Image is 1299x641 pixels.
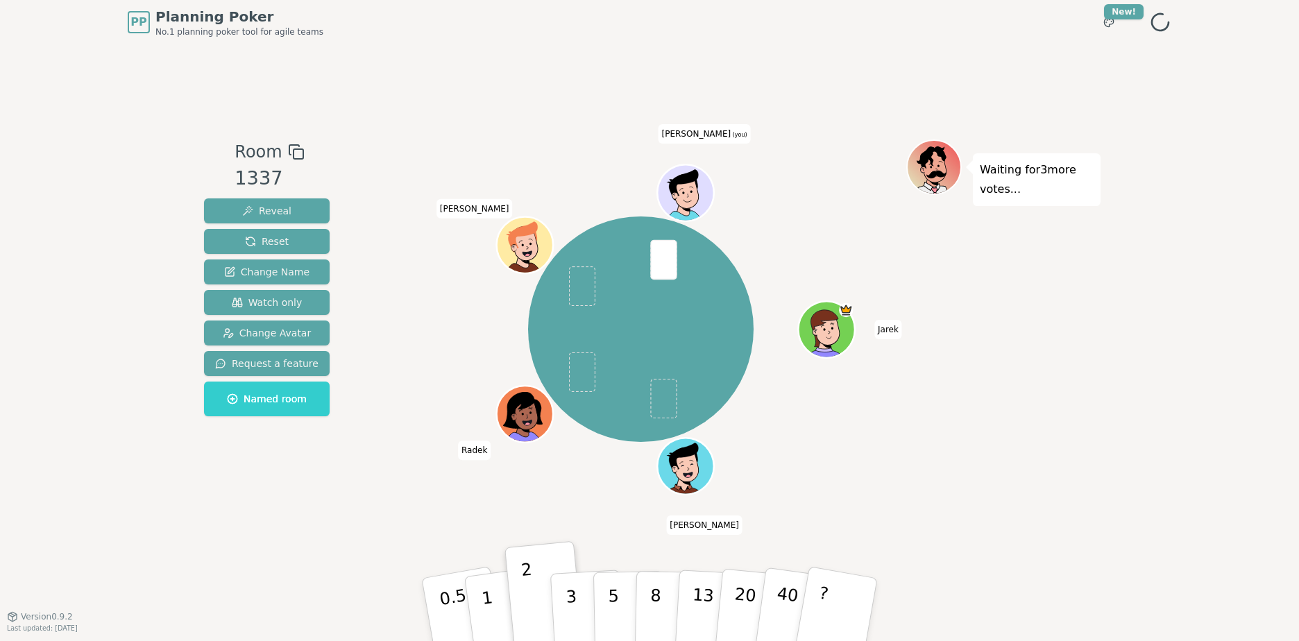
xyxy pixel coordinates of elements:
button: New! [1096,10,1121,35]
button: Click to change your avatar [659,166,712,219]
span: Reveal [242,204,291,218]
span: Version 0.9.2 [21,611,73,622]
button: Version0.9.2 [7,611,73,622]
span: No.1 planning poker tool for agile teams [155,26,323,37]
span: Reset [245,234,289,248]
button: Change Name [204,259,330,284]
div: New! [1104,4,1144,19]
span: Click to change your name [659,124,751,144]
span: Click to change your name [436,198,513,218]
span: Jarek is the host [839,302,853,316]
p: 2 [520,560,538,635]
button: Reveal [204,198,330,223]
button: Named room [204,382,330,416]
button: Request a feature [204,351,330,376]
span: PP [130,14,146,31]
span: Click to change your name [874,320,902,339]
span: Click to change your name [666,515,742,534]
span: Request a feature [215,357,319,370]
span: Click to change your name [458,441,491,460]
span: (you) [731,132,747,138]
div: 1337 [235,164,304,193]
span: Change Name [224,265,309,279]
a: PPPlanning PokerNo.1 planning poker tool for agile teams [128,7,323,37]
button: Reset [204,229,330,254]
span: Planning Poker [155,7,323,26]
span: Last updated: [DATE] [7,624,78,632]
span: Room [235,139,282,164]
p: Waiting for 3 more votes... [980,160,1094,199]
span: Named room [227,392,307,406]
span: Watch only [232,296,303,309]
button: Change Avatar [204,320,330,345]
button: Watch only [204,290,330,315]
span: Change Avatar [223,326,312,340]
